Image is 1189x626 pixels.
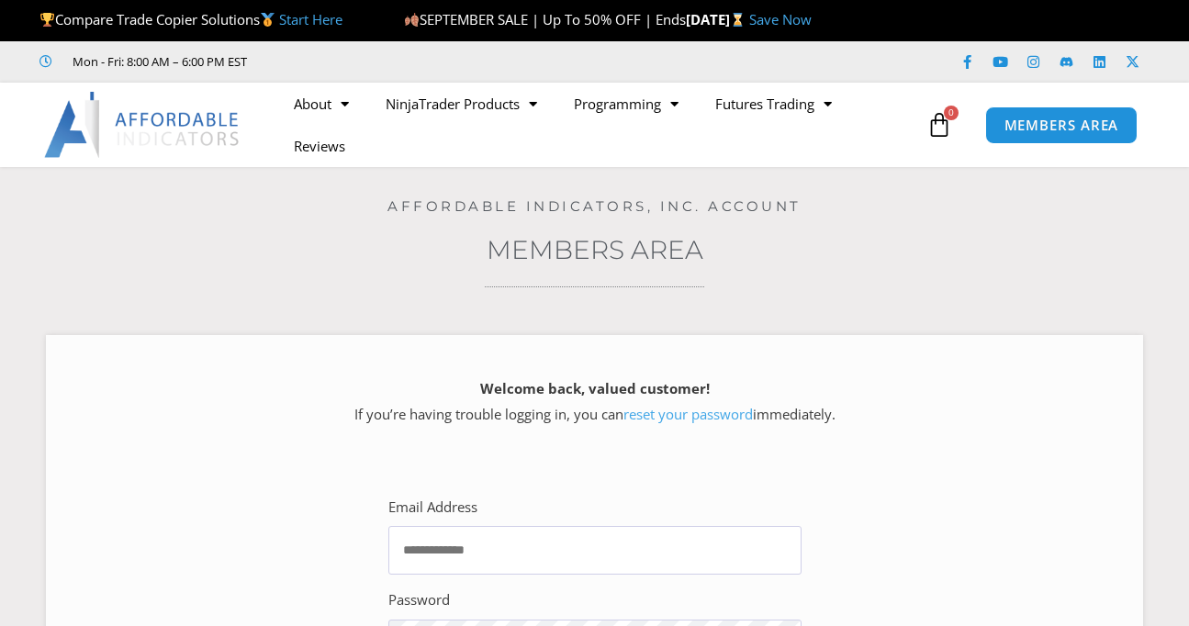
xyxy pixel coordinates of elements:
[487,234,703,265] a: Members Area
[749,10,812,28] a: Save Now
[1004,118,1119,132] span: MEMBERS AREA
[261,13,275,27] img: 🥇
[985,106,1139,144] a: MEMBERS AREA
[388,495,477,520] label: Email Address
[480,379,710,397] strong: Welcome back, valued customer!
[39,10,342,28] span: Compare Trade Copier Solutions
[275,125,364,167] a: Reviews
[405,13,419,27] img: 🍂
[555,83,697,125] a: Programming
[273,52,548,71] iframe: Customer reviews powered by Trustpilot
[78,376,1111,428] p: If you’re having trouble logging in, you can immediately.
[44,92,241,158] img: LogoAI | Affordable Indicators – NinjaTrader
[275,83,922,167] nav: Menu
[623,405,753,423] a: reset your password
[275,83,367,125] a: About
[899,98,980,151] a: 0
[697,83,850,125] a: Futures Trading
[279,10,342,28] a: Start Here
[731,13,745,27] img: ⌛
[944,106,959,120] span: 0
[68,50,247,73] span: Mon - Fri: 8:00 AM – 6:00 PM EST
[404,10,686,28] span: SEPTEMBER SALE | Up To 50% OFF | Ends
[686,10,749,28] strong: [DATE]
[40,13,54,27] img: 🏆
[367,83,555,125] a: NinjaTrader Products
[388,587,450,613] label: Password
[387,197,802,215] a: Affordable Indicators, Inc. Account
